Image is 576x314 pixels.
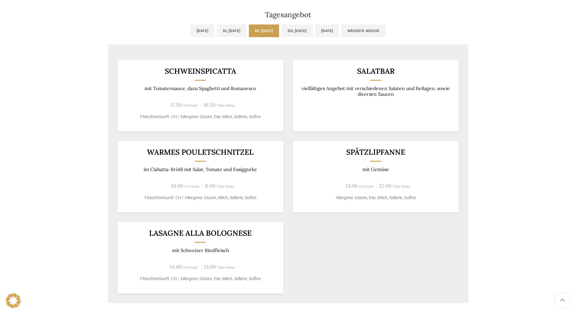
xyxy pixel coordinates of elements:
[341,24,386,37] a: Nächste Woche
[171,183,183,189] span: 10.00
[125,195,276,201] p: Fleischherkunft: CH / Allergene: Gluten, Milch, Sellerie, Sulfite
[108,11,468,18] h2: Tagesangebot
[125,276,276,282] p: Fleischherkunft: CH / Allergene: Gluten, Eier, Milch, Sellerie, Sulfite
[183,103,198,108] span: In-House
[125,114,276,120] p: Fleischherkunft: CH / Allergene: Gluten, Eier, Milch, Sellerie, Sulfite
[315,24,339,37] a: [DATE]
[217,103,235,108] span: Take-Away
[125,229,276,237] h3: Lasagne alla Bolognese
[249,24,279,37] a: Mi, [DATE]
[171,102,182,108] span: 17.50
[125,248,276,253] p: mit Schweizer Rindfleisch
[300,195,451,201] p: Allergene: Gluten, Eier, Milch, Sellerie, Sulfite
[184,184,199,189] span: In-House
[203,102,216,108] span: 16.50
[217,24,246,37] a: Di, [DATE]
[190,24,214,37] a: [DATE]
[392,184,410,189] span: Take-Away
[216,184,234,189] span: Take-Away
[555,293,570,308] a: Scroll to top button
[204,264,216,270] span: 13.00
[300,86,451,97] p: vielfältiges Angebot mit verschiedenen Salaten und Beilagen, sowie diversen Saucen
[300,67,451,75] h3: Salatbar
[300,148,451,156] h3: Spätzlipfanne
[359,184,373,189] span: In-House
[345,183,357,189] span: 13.00
[125,67,276,75] h3: Schweinspicatta
[205,183,215,189] span: 9.00
[125,167,276,172] p: im Ciabatta-Brötli mit Salat, Tomate und Essiggurke
[183,265,198,270] span: In-House
[379,183,391,189] span: 12.00
[300,167,451,172] p: mit Gemüse
[281,24,313,37] a: Do, [DATE]
[217,265,235,270] span: Take-Away
[125,86,276,91] p: mit Tomatensauce, dazu Spaghetti und Romanesco
[125,148,276,156] h3: Warmes Pouletschnitzel
[170,264,182,270] span: 14.00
